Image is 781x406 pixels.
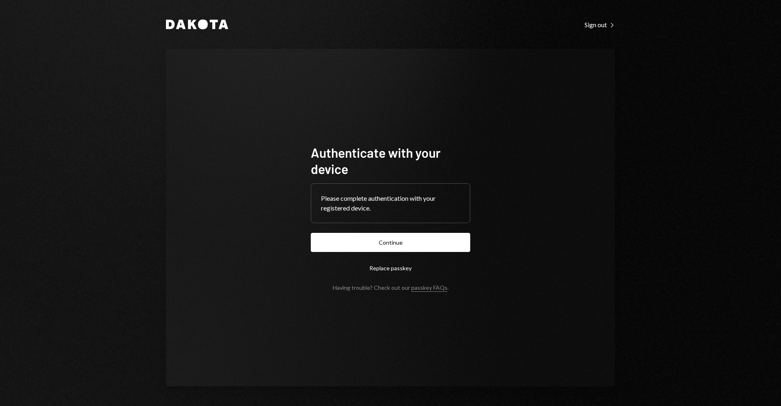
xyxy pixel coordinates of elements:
a: Sign out [585,20,615,29]
div: Please complete authentication with your registered device. [321,193,460,213]
button: Continue [311,233,470,252]
h1: Authenticate with your device [311,144,470,177]
div: Having trouble? Check out our . [333,284,449,291]
button: Replace passkey [311,258,470,278]
div: Sign out [585,21,615,29]
a: passkey FAQs [411,284,447,292]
